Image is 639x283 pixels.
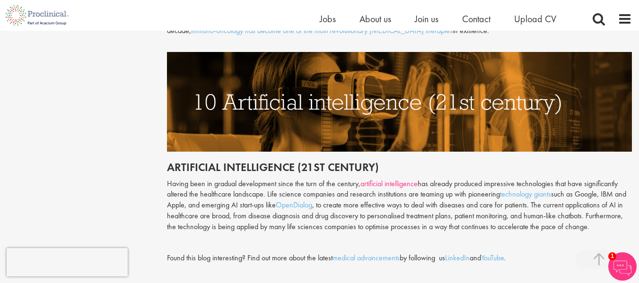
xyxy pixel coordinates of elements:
[167,52,632,152] img: Artificial Intelligence (21st century)
[320,13,336,25] a: Jobs
[445,253,470,263] a: LinkedIn
[167,161,632,173] h2: Artificial intelligence (21st century)
[415,13,438,25] a: Join us
[7,248,128,276] iframe: reCAPTCHA
[514,13,556,25] a: Upload CV
[481,253,504,263] a: YouTube
[608,252,637,281] img: Chatbot
[462,13,490,25] a: Contact
[167,179,632,232] p: Having been in gradual development since the turn of the century, has already produced impressive...
[333,253,400,263] a: medical advancements
[359,13,391,25] a: About us
[608,252,616,260] span: 1
[360,179,418,189] a: artificial intelligence
[276,200,312,210] a: OpenDialog
[500,189,551,199] a: technology giants
[167,253,632,264] div: Found this blog interesting? Find out more about the latest by following us and .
